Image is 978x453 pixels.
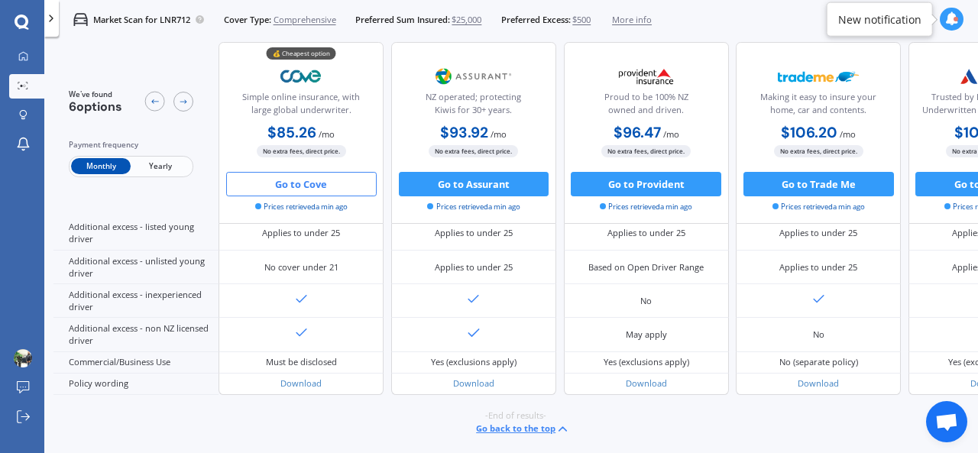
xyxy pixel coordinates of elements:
[402,91,546,121] div: NZ operated; protecting Kiwis for 30+ years.
[261,61,342,92] img: Cove.webp
[264,261,338,273] div: No cover under 21
[476,422,570,436] button: Go back to the top
[131,159,190,175] span: Yearly
[69,89,122,100] span: We've found
[607,227,685,239] div: Applies to under 25
[280,377,322,389] a: Download
[626,377,667,389] a: Download
[604,356,689,368] div: Yes (exclusions apply)
[614,123,661,142] b: $96.47
[53,374,219,395] div: Policy wording
[71,159,131,175] span: Monthly
[778,61,859,92] img: Trademe.webp
[926,401,967,442] div: Open chat
[743,172,894,196] button: Go to Trade Me
[93,14,190,26] p: Market Scan for LNR712
[435,227,513,239] div: Applies to under 25
[501,14,571,26] span: Preferred Excess:
[588,261,704,273] div: Based on Open Driver Range
[399,172,549,196] button: Go to Assurant
[838,11,921,27] div: New notification
[798,377,839,389] a: Download
[53,318,219,351] div: Additional excess - non NZ licensed driver
[626,328,667,341] div: May apply
[274,14,336,26] span: Comprehensive
[452,14,481,26] span: $25,000
[69,99,122,115] span: 6 options
[53,251,219,284] div: Additional excess - unlisted young driver
[601,146,691,157] span: No extra fees, direct price.
[612,14,652,26] span: More info
[572,14,591,26] span: $500
[224,14,271,26] span: Cover Type:
[257,146,346,157] span: No extra fees, direct price.
[813,328,824,341] div: No
[267,48,336,60] div: 💰 Cheapest option
[262,227,340,239] div: Applies to under 25
[453,377,494,389] a: Download
[600,202,692,212] span: Prices retrieved a min ago
[53,284,219,318] div: Additional excess - inexperienced driver
[772,202,865,212] span: Prices retrieved a min ago
[429,146,518,157] span: No extra fees, direct price.
[774,146,863,157] span: No extra fees, direct price.
[14,349,32,367] img: ACg8ocKODAUwOMnEAnT7CJmiO9VshMAt-R85lLi_Mm6qT8GeNF8=s96-c
[267,123,316,142] b: $85.26
[779,356,858,368] div: No (separate policy)
[663,128,679,140] span: / mo
[435,261,513,273] div: Applies to under 25
[355,14,450,26] span: Preferred Sum Insured:
[779,261,857,273] div: Applies to under 25
[746,91,890,121] div: Making it easy to insure your home, car and contents.
[440,123,488,142] b: $93.92
[73,12,88,27] img: car.f15378c7a67c060ca3f3.svg
[69,139,193,151] div: Payment frequency
[226,172,377,196] button: Go to Cove
[571,172,721,196] button: Go to Provident
[255,202,348,212] span: Prices retrieved a min ago
[779,227,857,239] div: Applies to under 25
[491,128,507,140] span: / mo
[840,128,856,140] span: / mo
[485,409,546,422] span: -End of results-
[53,352,219,374] div: Commercial/Business Use
[574,91,717,121] div: Proud to be 100% NZ owned and driven.
[319,128,335,140] span: / mo
[433,61,514,92] img: Assurant.png
[427,202,520,212] span: Prices retrieved a min ago
[229,91,373,121] div: Simple online insurance, with large global underwriter.
[640,295,652,307] div: No
[606,61,687,92] img: Provident.png
[53,217,219,251] div: Additional excess - listed young driver
[266,356,337,368] div: Must be disclosed
[431,356,517,368] div: Yes (exclusions apply)
[781,123,837,142] b: $106.20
